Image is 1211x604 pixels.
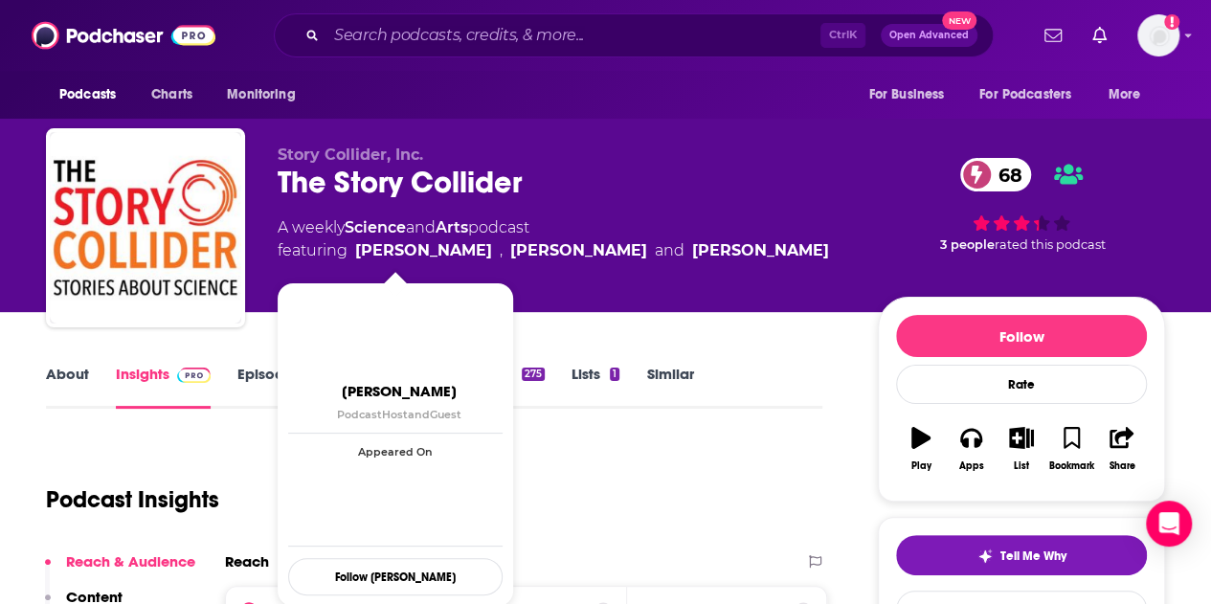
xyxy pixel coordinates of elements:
[959,460,984,472] div: Apps
[896,365,1147,404] div: Rate
[1085,19,1114,52] a: Show notifications dropdown
[227,81,295,108] span: Monitoring
[46,365,89,409] a: About
[881,24,977,47] button: Open AdvancedNew
[1137,14,1179,56] button: Show profile menu
[46,485,219,514] h1: Podcast Insights
[288,558,503,595] button: Follow [PERSON_NAME]
[692,239,829,262] a: Misha Gajewski
[896,315,1147,357] button: Follow
[1164,14,1179,30] svg: Add a profile image
[1097,414,1147,483] button: Share
[1137,14,1179,56] img: User Profile
[278,145,423,164] span: Story Collider, Inc.
[59,81,116,108] span: Podcasts
[1137,14,1179,56] span: Logged in as SarahCBreivogel
[960,158,1032,191] a: 68
[1109,460,1134,472] div: Share
[610,368,619,381] div: 1
[946,414,996,483] button: Apps
[1095,77,1165,113] button: open menu
[46,77,141,113] button: open menu
[995,237,1106,252] span: rated this podcast
[1000,548,1066,564] span: Tell Me Why
[522,368,545,381] div: 275
[45,552,195,588] button: Reach & Audience
[942,11,976,30] span: New
[278,216,829,262] div: A weekly podcast
[967,77,1099,113] button: open menu
[572,365,619,409] a: Lists1
[1146,501,1192,547] div: Open Intercom Messenger
[655,239,684,262] span: and
[1046,414,1096,483] button: Bookmark
[292,382,506,400] span: [PERSON_NAME]
[979,81,1071,108] span: For Podcasters
[436,218,468,236] a: Arts
[237,365,333,409] a: Episodes690
[355,239,492,262] a: Liz Neeley
[1014,460,1029,472] div: List
[326,20,820,51] input: Search podcasts, credits, & more...
[116,365,211,409] a: InsightsPodchaser Pro
[911,460,931,472] div: Play
[1109,81,1141,108] span: More
[646,365,693,409] a: Similar
[292,382,506,421] a: [PERSON_NAME]PodcastHostandGuest
[1049,460,1094,472] div: Bookmark
[896,535,1147,575] button: tell me why sparkleTell Me Why
[278,239,829,262] span: featuring
[406,218,436,236] span: and
[896,414,946,483] button: Play
[510,239,647,262] a: Erin Barker
[274,13,994,57] div: Search podcasts, credits, & more...
[1037,19,1069,52] a: Show notifications dropdown
[500,239,503,262] span: ,
[337,408,461,421] span: Podcast Host Guest
[997,414,1046,483] button: List
[32,17,215,54] img: Podchaser - Follow, Share and Rate Podcasts
[878,145,1165,264] div: 68 3 peoplerated this podcast
[225,552,269,570] h2: Reach
[868,81,944,108] span: For Business
[855,77,968,113] button: open menu
[940,237,995,252] span: 3 people
[889,31,969,40] span: Open Advanced
[288,445,503,459] span: Appeared On
[151,81,192,108] span: Charts
[979,158,1032,191] span: 68
[50,132,241,324] img: The Story Collider
[66,552,195,570] p: Reach & Audience
[139,77,204,113] a: Charts
[345,218,406,236] a: Science
[213,77,320,113] button: open menu
[177,368,211,383] img: Podchaser Pro
[977,548,993,564] img: tell me why sparkle
[408,408,430,421] span: and
[820,23,865,48] span: Ctrl K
